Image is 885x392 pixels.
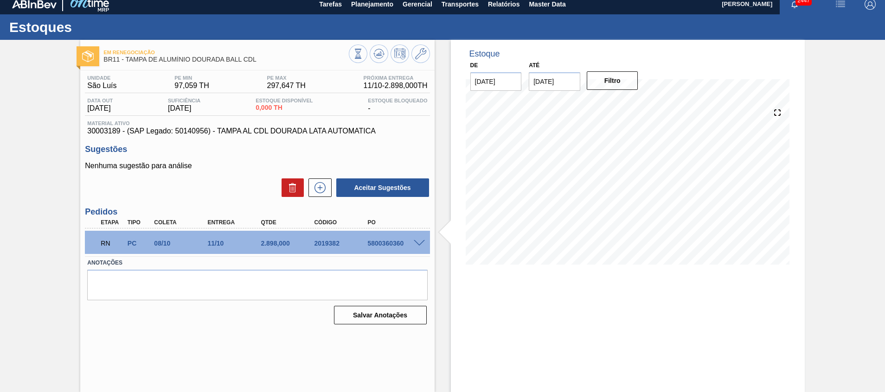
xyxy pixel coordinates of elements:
span: 30003189 - (SAP Legado: 50140956) - TAMPA AL CDL DOURADA LATA AUTOMATICA [87,127,427,135]
button: Ir ao Master Data / Geral [411,44,430,63]
span: 0,000 TH [256,104,313,111]
span: São Luís [87,82,116,90]
span: PE MIN [174,75,209,81]
div: Qtde [258,219,318,226]
span: Material ativo [87,120,427,126]
input: dd/mm/yyyy [529,72,580,91]
button: Programar Estoque [391,44,409,63]
div: Código [312,219,372,226]
div: - [366,98,430,113]
span: Em renegociação [103,50,348,55]
div: 2019382 [312,240,372,247]
button: Filtro [587,71,638,90]
label: Até [529,62,539,69]
h1: Estoques [9,22,174,32]
div: Em renegociação [98,233,126,253]
div: Tipo [125,219,153,226]
span: [DATE] [87,104,113,113]
div: 08/10/2025 [152,240,212,247]
button: Salvar Anotações [334,306,427,324]
span: 297,647 TH [267,82,305,90]
button: Atualizar Gráfico [370,44,388,63]
div: 2.898,000 [258,240,318,247]
span: 97,059 TH [174,82,209,90]
span: Estoque Bloqueado [368,98,427,103]
div: PO [365,219,425,226]
div: Estoque [469,49,500,59]
label: Anotações [87,256,427,270]
span: Unidade [87,75,116,81]
div: Pedido de Compra [125,240,153,247]
p: RN [101,240,124,247]
div: Etapa [98,219,126,226]
div: Entrega [205,219,265,226]
span: [DATE] [168,104,200,113]
div: Aceitar Sugestões [332,177,430,198]
div: Nova sugestão [304,178,332,197]
h3: Sugestões [85,145,430,154]
span: BR11 - TAMPA DE ALUMÍNIO DOURADA BALL CDL [103,56,348,63]
span: PE MAX [267,75,305,81]
div: Excluir Sugestões [277,178,304,197]
span: Data out [87,98,113,103]
p: Nenhuma sugestão para análise [85,162,430,170]
div: 5800360360 [365,240,425,247]
button: Aceitar Sugestões [336,178,429,197]
span: 11/10 - 2.898,000 TH [364,82,428,90]
div: 11/10/2025 [205,240,265,247]
button: Visão Geral dos Estoques [349,44,367,63]
img: Ícone [82,51,94,62]
input: dd/mm/yyyy [470,72,522,91]
label: De [470,62,478,69]
h3: Pedidos [85,207,430,217]
span: Próxima Entrega [364,75,428,81]
div: Coleta [152,219,212,226]
span: Estoque Disponível [256,98,313,103]
span: Suficiência [168,98,200,103]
